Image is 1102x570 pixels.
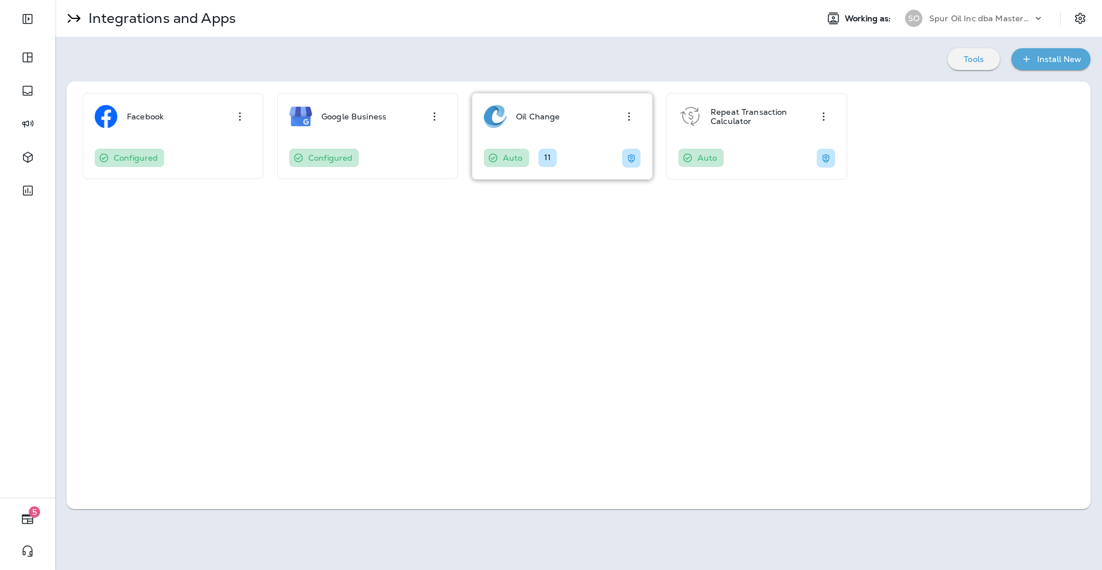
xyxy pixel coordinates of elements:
div: You have configured this integration [95,149,164,167]
p: Auto [503,153,523,162]
div: This integration was automatically configured. It may be ready for use or may require additional ... [678,149,724,167]
img: Facebook [95,105,118,128]
p: Repeat Transaction Calculator [711,107,812,126]
div: This integration is only shown for super users only [817,149,835,168]
span: Working as: [845,14,894,24]
button: Expand Sidebar [11,7,44,30]
button: Install New [1011,48,1091,70]
p: Auto [697,153,717,162]
button: Tools [948,48,1000,70]
div: This integration is only shown for super users only [622,149,641,168]
p: Configured [114,153,158,162]
div: This integration was automatically configured. It may be ready for use or may require additional ... [484,149,529,167]
img: Repeat Transaction Calculator [678,105,701,128]
button: Settings [1070,8,1091,29]
div: Install New [1037,52,1081,67]
p: Configured [308,153,352,162]
img: Oil Change [484,105,507,128]
p: Google Business [321,112,386,121]
p: Spur Oil Inc dba MasterLube [929,14,1033,23]
span: 5 [29,506,40,518]
img: Google Business [289,105,312,128]
div: SO [905,10,922,27]
div: You have 11 credentials currently added [538,149,557,167]
p: Oil Change [516,112,560,121]
p: Tools [964,55,984,64]
p: Facebook [127,112,164,121]
button: 5 [11,507,44,530]
p: Integrations and Apps [84,10,236,27]
div: You have configured this integration [289,149,359,167]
